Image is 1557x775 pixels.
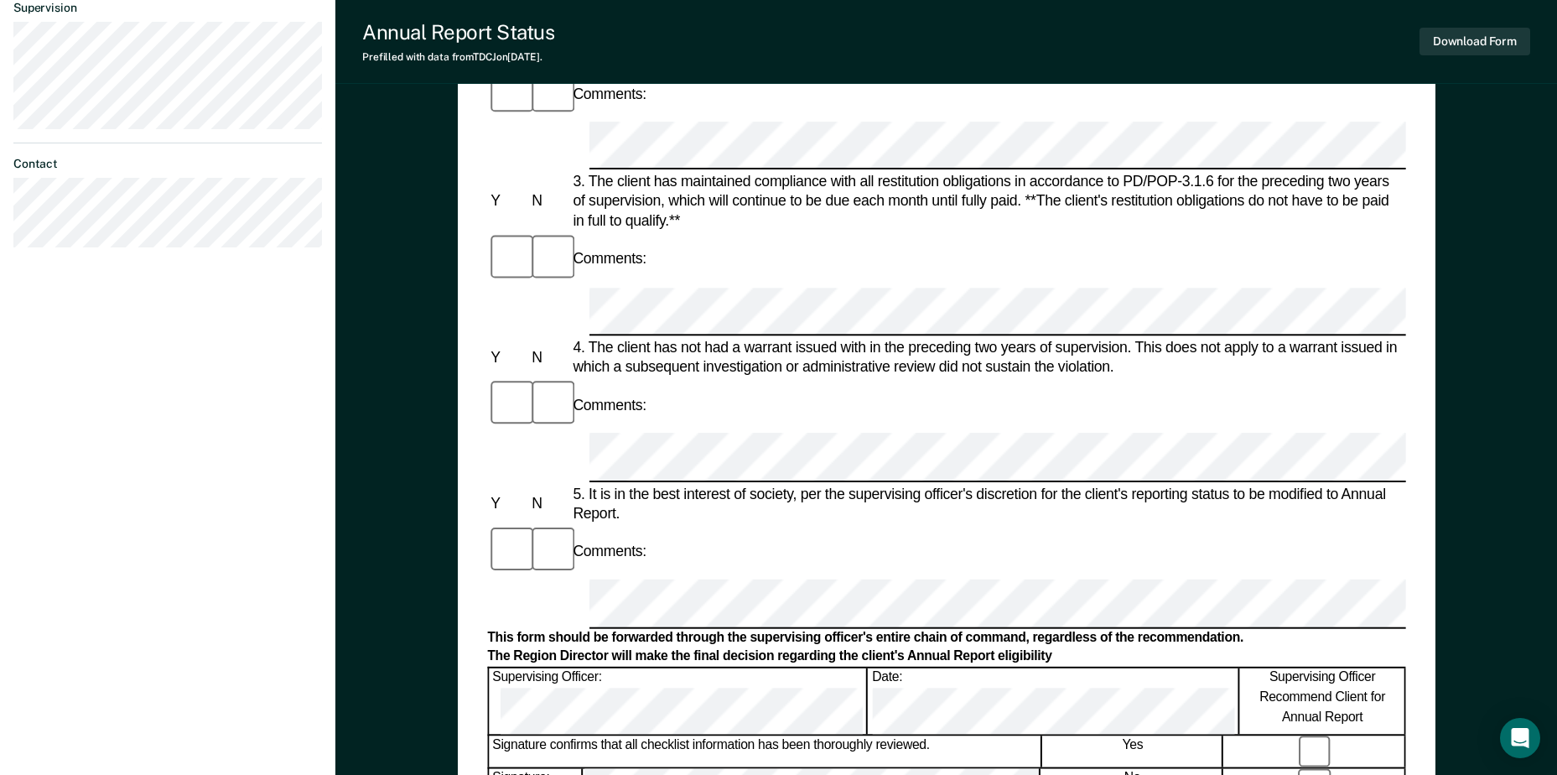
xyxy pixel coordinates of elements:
div: Comments: [569,249,649,269]
div: Y [487,191,528,211]
div: 4. The client has not had a warrant issued with in the preceding two years of supervision. This d... [569,337,1405,377]
div: Y [487,493,528,513]
div: N [528,191,569,211]
dt: Supervision [13,1,322,15]
dt: Contact [13,157,322,171]
div: Supervising Officer Recommend Client for Annual Report [1240,669,1405,734]
div: The Region Director will make the final decision regarding the client's Annual Report eligibility [487,648,1405,665]
div: Y [487,347,528,367]
div: Supervising Officer: [489,669,867,734]
div: Open Intercom Messenger [1500,718,1540,758]
button: Download Form [1419,28,1530,55]
div: 5. It is in the best interest of society, per the supervising officer's discretion for the client... [569,484,1405,523]
div: Comments: [569,83,649,103]
div: Date: [869,669,1238,734]
div: Yes [1043,736,1223,767]
div: This form should be forwarded through the supervising officer's entire chain of command, regardle... [487,630,1405,647]
div: N [528,347,569,367]
div: Annual Report Status [362,20,554,44]
div: N [528,493,569,513]
div: Comments: [569,396,649,416]
div: Comments: [569,542,649,562]
div: 3. The client has maintained compliance with all restitution obligations in accordance to PD/POP-... [569,172,1405,231]
div: Signature confirms that all checklist information has been thoroughly reviewed. [489,736,1041,767]
div: Prefilled with data from TDCJ on [DATE] . [362,51,554,63]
